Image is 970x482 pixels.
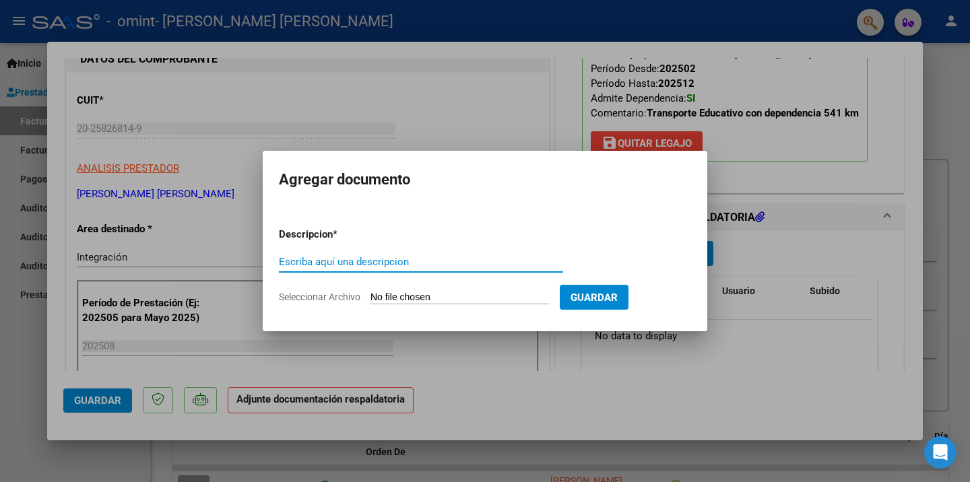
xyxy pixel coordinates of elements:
[279,167,691,193] h2: Agregar documento
[279,227,403,242] p: Descripcion
[560,285,628,310] button: Guardar
[279,291,360,302] span: Seleccionar Archivo
[571,291,618,304] span: Guardar
[924,436,957,469] div: Open Intercom Messenger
